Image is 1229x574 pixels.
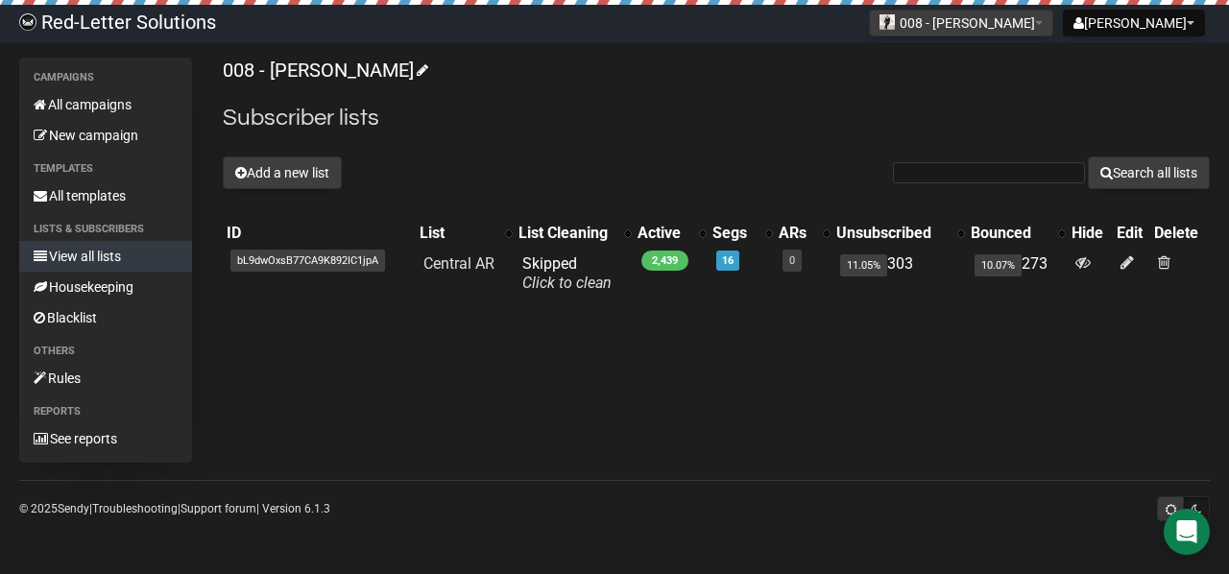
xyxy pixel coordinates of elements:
td: 273 [967,247,1068,300]
img: 70.jpg [880,14,895,30]
div: List [420,224,494,243]
div: Delete [1154,224,1206,243]
h2: Subscriber lists [223,101,1210,135]
td: 303 [832,247,967,300]
a: All campaigns [19,89,192,120]
a: Blacklist [19,302,192,333]
button: Search all lists [1088,156,1210,189]
div: ARs [779,224,813,243]
span: 11.05% [840,254,887,276]
a: See reports [19,423,192,454]
th: Delete: No sort applied, sorting is disabled [1150,220,1210,247]
p: © 2025 | | | Version 6.1.3 [19,498,330,519]
div: Open Intercom Messenger [1164,509,1210,555]
a: New campaign [19,120,192,151]
a: Rules [19,363,192,394]
th: List: No sort applied, activate to apply an ascending sort [416,220,514,247]
button: 008 - [PERSON_NAME] [869,10,1053,36]
li: Others [19,340,192,363]
button: [PERSON_NAME] [1063,10,1205,36]
a: All templates [19,180,192,211]
th: ID: No sort applied, sorting is disabled [223,220,417,247]
a: Troubleshooting [92,502,178,515]
li: Campaigns [19,66,192,89]
div: Unsubscribed [836,224,948,243]
a: 008 - [PERSON_NAME] [223,59,425,82]
a: Housekeeping [19,272,192,302]
li: Templates [19,157,192,180]
th: List Cleaning: No sort applied, activate to apply an ascending sort [515,220,634,247]
th: Unsubscribed: No sort applied, activate to apply an ascending sort [832,220,967,247]
div: ID [227,224,413,243]
a: Sendy [58,502,89,515]
span: bL9dwOxsB77CA9K892IC1jpA [230,250,385,272]
li: Lists & subscribers [19,218,192,241]
a: Click to clean [522,274,612,292]
button: Add a new list [223,156,342,189]
th: ARs: No sort applied, activate to apply an ascending sort [775,220,832,247]
a: 0 [789,254,795,267]
a: Central AR [423,254,494,273]
div: Segs [712,224,755,243]
div: Active [638,224,690,243]
span: Skipped [522,254,612,292]
a: Support forum [181,502,256,515]
span: 10.07% [975,254,1022,276]
div: List Cleaning [518,224,614,243]
div: Edit [1117,224,1147,243]
span: 2,439 [641,251,688,271]
a: View all lists [19,241,192,272]
th: Edit: No sort applied, sorting is disabled [1113,220,1151,247]
a: 16 [722,254,734,267]
th: Segs: No sort applied, activate to apply an ascending sort [709,220,774,247]
li: Reports [19,400,192,423]
th: Bounced: No sort applied, activate to apply an ascending sort [967,220,1068,247]
div: Bounced [971,224,1048,243]
th: Hide: No sort applied, sorting is disabled [1068,220,1113,247]
div: Hide [1072,224,1109,243]
img: 983279c4004ba0864fc8a668c650e103 [19,13,36,31]
th: Active: No sort applied, activate to apply an ascending sort [634,220,710,247]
